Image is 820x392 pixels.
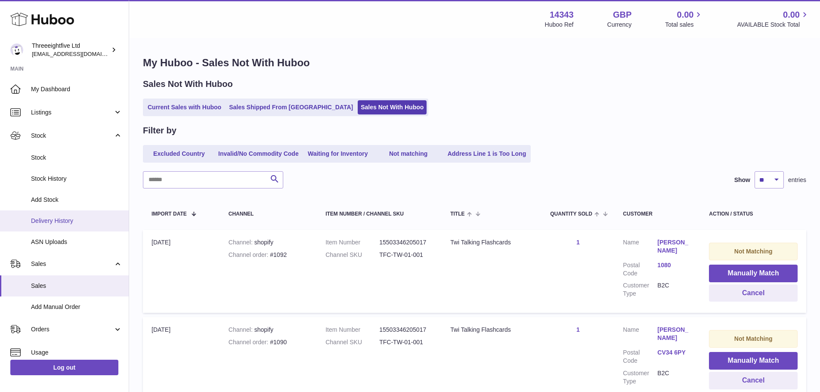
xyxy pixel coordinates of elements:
strong: Channel order [229,251,270,258]
div: Action / Status [709,211,798,217]
span: Stock [31,154,122,162]
a: Sales Shipped From [GEOGRAPHIC_DATA] [226,100,356,114]
span: Listings [31,108,113,117]
span: entries [788,176,806,184]
strong: Channel [229,239,254,246]
div: Customer [623,211,692,217]
div: #1092 [229,251,308,259]
strong: Not Matching [734,248,773,255]
span: Total sales [665,21,703,29]
a: 1 [576,326,580,333]
a: 1 [576,239,580,246]
a: 0.00 Total sales [665,9,703,29]
dd: TFC-TW-01-001 [379,251,433,259]
div: #1090 [229,338,308,346]
a: Log out [10,360,118,375]
dd: 15503346205017 [379,326,433,334]
span: Add Manual Order [31,303,122,311]
a: Not matching [374,147,443,161]
div: shopify [229,326,308,334]
h1: My Huboo - Sales Not With Huboo [143,56,806,70]
dt: Channel SKU [325,338,379,346]
span: Quantity Sold [550,211,592,217]
strong: 14343 [550,9,574,21]
span: Add Stock [31,196,122,204]
dd: B2C [657,281,692,298]
button: Manually Match [709,352,798,370]
dt: Customer Type [623,281,657,298]
dt: Item Number [325,326,379,334]
div: Twi Talking Flashcards [450,238,533,247]
span: Import date [152,211,187,217]
button: Cancel [709,284,798,302]
div: Item Number / Channel SKU [325,211,433,217]
div: Huboo Ref [545,21,574,29]
span: ASN Uploads [31,238,122,246]
a: 1080 [657,261,692,269]
a: Sales Not With Huboo [358,100,427,114]
div: shopify [229,238,308,247]
strong: Channel [229,326,254,333]
button: Cancel [709,372,798,389]
span: Orders [31,325,113,333]
div: Currency [607,21,632,29]
img: internalAdmin-14343@internal.huboo.com [10,43,23,56]
span: Stock History [31,175,122,183]
dd: B2C [657,369,692,386]
div: Twi Talking Flashcards [450,326,533,334]
a: [PERSON_NAME] [657,326,692,342]
strong: Not Matching [734,335,773,342]
dt: Item Number [325,238,379,247]
span: 0.00 [677,9,694,21]
button: Manually Match [709,265,798,282]
span: Sales [31,282,122,290]
span: Delivery History [31,217,122,225]
span: Sales [31,260,113,268]
a: [PERSON_NAME] [657,238,692,255]
label: Show [734,176,750,184]
dt: Postal Code [623,261,657,278]
div: Threeeightfive Ltd [32,42,109,58]
span: AVAILABLE Stock Total [737,21,810,29]
span: My Dashboard [31,85,122,93]
dd: 15503346205017 [379,238,433,247]
a: 0.00 AVAILABLE Stock Total [737,9,810,29]
a: CV34 6PY [657,349,692,357]
a: Waiting for Inventory [303,147,372,161]
h2: Filter by [143,125,176,136]
a: Current Sales with Huboo [145,100,224,114]
strong: Channel order [229,339,270,346]
a: Address Line 1 is Too Long [445,147,529,161]
td: [DATE] [143,230,220,313]
div: Channel [229,211,308,217]
span: Title [450,211,464,217]
span: Stock [31,132,113,140]
span: [EMAIL_ADDRESS][DOMAIN_NAME] [32,50,127,57]
dd: TFC-TW-01-001 [379,338,433,346]
dt: Postal Code [623,349,657,365]
dt: Name [623,238,657,257]
dt: Customer Type [623,369,657,386]
dt: Channel SKU [325,251,379,259]
strong: GBP [613,9,631,21]
a: Invalid/No Commodity Code [215,147,302,161]
span: 0.00 [783,9,800,21]
span: Usage [31,349,122,357]
dt: Name [623,326,657,344]
a: Excluded Country [145,147,214,161]
h2: Sales Not With Huboo [143,78,233,90]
